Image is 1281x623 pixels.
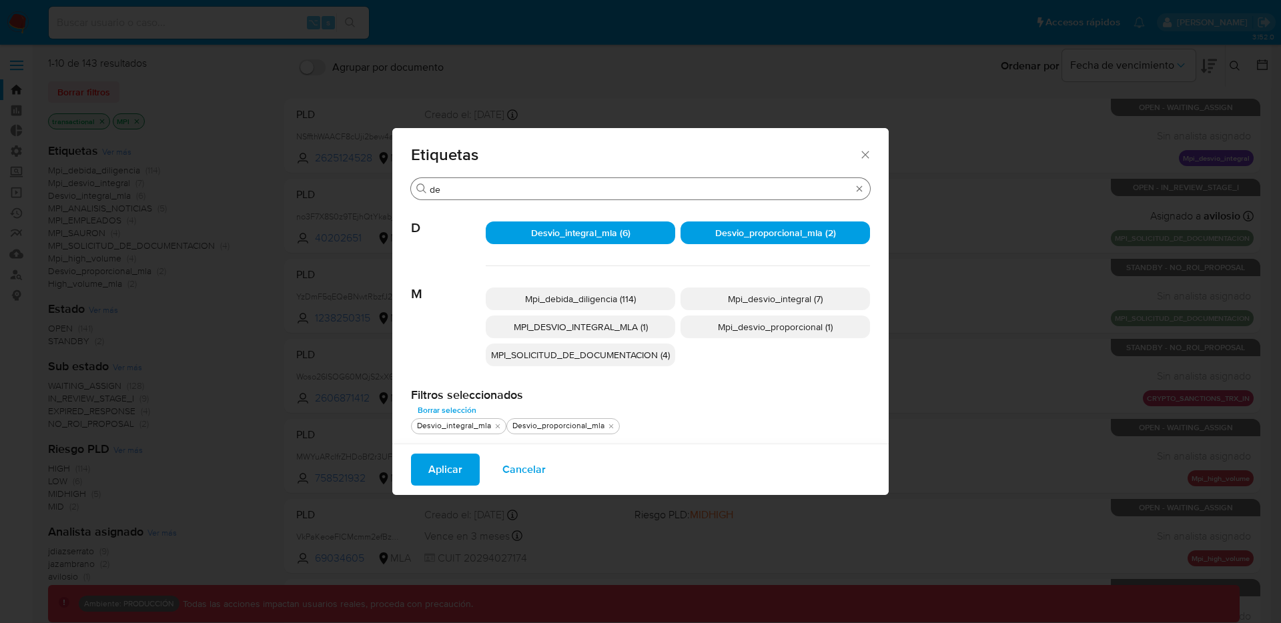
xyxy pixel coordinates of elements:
button: quitar Desvio_integral_mla [492,421,503,432]
input: Buscar filtro [430,183,851,195]
button: Cancelar [485,454,563,486]
h2: Filtros seleccionados [411,388,870,402]
div: Desvio_integral_mla (6) [486,221,675,244]
div: Desvio_integral_mla [414,420,494,432]
span: MPI_DESVIO_INTEGRAL_MLA (1) [514,320,648,334]
span: Mpi_debida_diligencia (114) [525,292,636,305]
button: Aplicar [411,454,480,486]
span: D [411,200,486,236]
span: Mpi_desvio_proporcional (1) [718,320,833,334]
span: Desvio_proporcional_mla (2) [715,226,836,239]
div: Mpi_desvio_integral (7) [681,287,870,310]
div: Desvio_proporcional_mla [510,420,607,432]
span: Etiquetas [411,147,859,163]
div: Mpi_debida_diligencia (114) [486,287,675,310]
button: Borrar selección [411,402,483,418]
div: Mpi_desvio_proporcional (1) [681,316,870,338]
button: quitar Desvio_proporcional_mla [606,421,616,432]
div: MPI_SOLICITUD_DE_DOCUMENTACION (4) [486,344,675,366]
span: M [411,266,486,302]
span: MPI_SOLICITUD_DE_DOCUMENTACION (4) [491,348,670,362]
div: Desvio_proporcional_mla (2) [681,221,870,244]
span: Borrar selección [418,404,476,417]
span: Aplicar [428,455,462,484]
button: Borrar [854,183,865,194]
span: Desvio_integral_mla (6) [531,226,630,239]
div: MPI_DESVIO_INTEGRAL_MLA (1) [486,316,675,338]
span: Mpi_desvio_integral (7) [728,292,823,305]
button: Cerrar [859,148,871,160]
span: Cancelar [502,455,546,484]
button: Buscar [416,183,427,194]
